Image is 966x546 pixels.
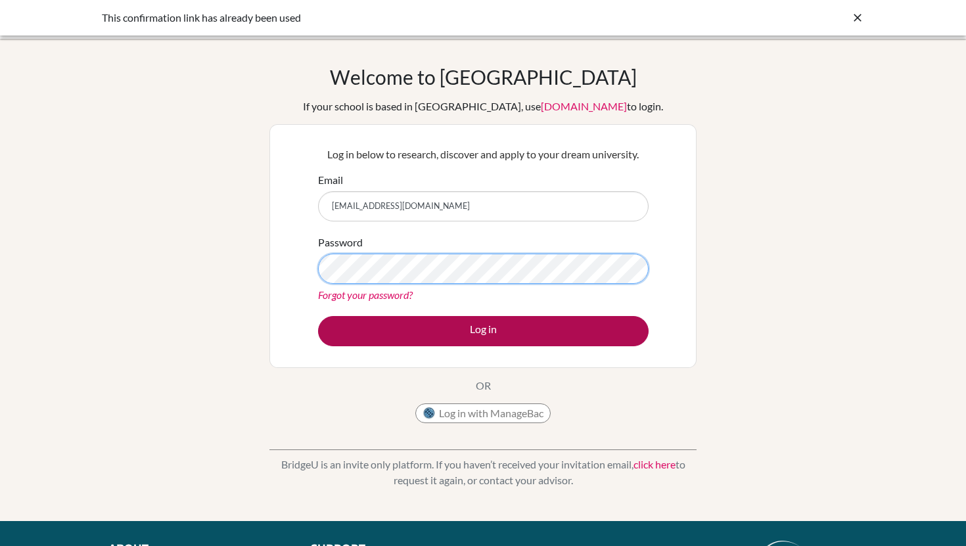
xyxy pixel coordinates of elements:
[269,457,697,488] p: BridgeU is an invite only platform. If you haven’t received your invitation email, to request it ...
[318,316,649,346] button: Log in
[330,65,637,89] h1: Welcome to [GEOGRAPHIC_DATA]
[303,99,663,114] div: If your school is based in [GEOGRAPHIC_DATA], use to login.
[102,10,667,26] div: This confirmation link has already been used
[476,378,491,394] p: OR
[318,147,649,162] p: Log in below to research, discover and apply to your dream university.
[318,172,343,188] label: Email
[318,235,363,250] label: Password
[415,403,551,423] button: Log in with ManageBac
[318,288,413,301] a: Forgot your password?
[541,100,627,112] a: [DOMAIN_NAME]
[633,458,676,470] a: click here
